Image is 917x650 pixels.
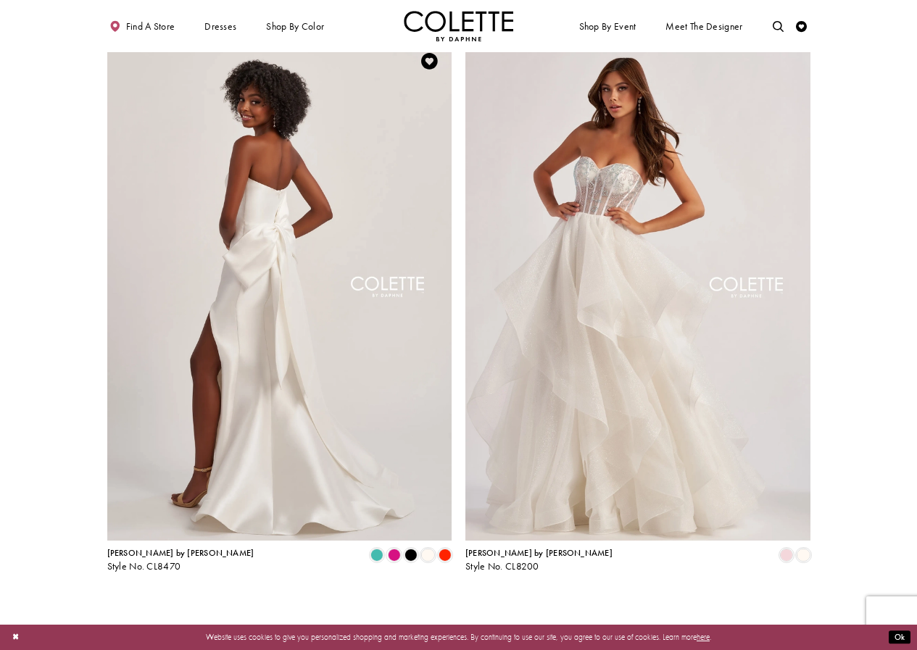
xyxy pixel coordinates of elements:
[202,11,239,41] span: Dresses
[107,547,254,559] span: [PERSON_NAME] by [PERSON_NAME]
[665,21,742,32] span: Meet the designer
[576,11,639,41] span: Shop By Event
[465,549,613,572] div: Colette by Daphne Style No. CL8200
[797,549,810,562] i: Diamond White
[264,11,327,41] span: Shop by color
[889,630,910,644] button: Submit Dialog
[387,549,400,562] i: Fuchsia
[107,39,810,572] div: Product List
[465,547,613,559] span: [PERSON_NAME] by [PERSON_NAME]
[780,549,793,562] i: Pink Lily
[204,21,236,32] span: Dresses
[79,630,838,644] p: Website uses cookies to give you personalized shopping and marketing experiences. By continuing t...
[794,11,810,41] a: Check Wishlist
[439,549,452,562] i: Scarlet
[697,632,710,642] a: here
[126,21,175,32] span: Find a store
[579,21,636,32] span: Shop By Event
[465,39,810,541] a: Visit Colette by Daphne Style No. CL8200 Page
[107,549,254,572] div: Colette by Daphne Style No. CL8470
[663,11,746,41] a: Meet the designer
[465,560,539,572] span: Style No. CL8200
[404,11,514,41] a: Visit Home Page
[421,549,434,562] i: Diamond White
[107,560,181,572] span: Style No. CL8470
[7,628,25,647] button: Close Dialog
[370,549,383,562] i: Turquoise
[107,11,178,41] a: Find a store
[770,11,787,41] a: Toggle search
[266,21,324,32] span: Shop by color
[107,39,452,541] a: Visit Colette by Daphne Style No. CL8470 Page
[418,49,441,72] a: Add to Wishlist
[404,11,514,41] img: Colette by Daphne
[404,549,418,562] i: Black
